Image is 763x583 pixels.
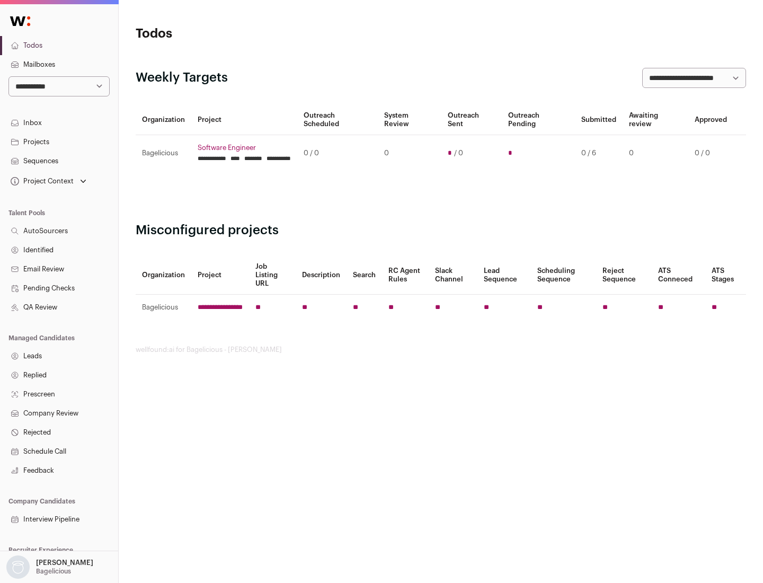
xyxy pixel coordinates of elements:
th: Lead Sequence [477,256,531,295]
td: 0 / 6 [575,135,623,172]
td: 0 / 0 [297,135,378,172]
td: 0 / 0 [688,135,733,172]
td: 0 [623,135,688,172]
footer: wellfound:ai for Bagelicious - [PERSON_NAME] [136,346,746,354]
td: Bagelicious [136,135,191,172]
p: [PERSON_NAME] [36,559,93,567]
th: Project [191,105,297,135]
a: Software Engineer [198,144,291,152]
img: Wellfound [4,11,36,32]
td: 0 [378,135,441,172]
th: Outreach Sent [441,105,502,135]
th: RC Agent Rules [382,256,428,295]
th: Search [347,256,382,295]
td: Bagelicious [136,295,191,321]
h2: Misconfigured projects [136,222,746,239]
th: ATS Conneced [652,256,705,295]
th: Job Listing URL [249,256,296,295]
h1: Todos [136,25,339,42]
th: Awaiting review [623,105,688,135]
th: Approved [688,105,733,135]
th: Slack Channel [429,256,477,295]
th: System Review [378,105,441,135]
th: Outreach Pending [502,105,574,135]
th: Organization [136,105,191,135]
th: Outreach Scheduled [297,105,378,135]
button: Open dropdown [8,174,88,189]
p: Bagelicious [36,567,71,576]
th: Scheduling Sequence [531,256,596,295]
button: Open dropdown [4,555,95,579]
th: Submitted [575,105,623,135]
th: Description [296,256,347,295]
th: Reject Sequence [596,256,652,295]
span: / 0 [454,149,463,157]
div: Project Context [8,177,74,185]
h2: Weekly Targets [136,69,228,86]
th: ATS Stages [705,256,746,295]
th: Project [191,256,249,295]
img: nopic.png [6,555,30,579]
th: Organization [136,256,191,295]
